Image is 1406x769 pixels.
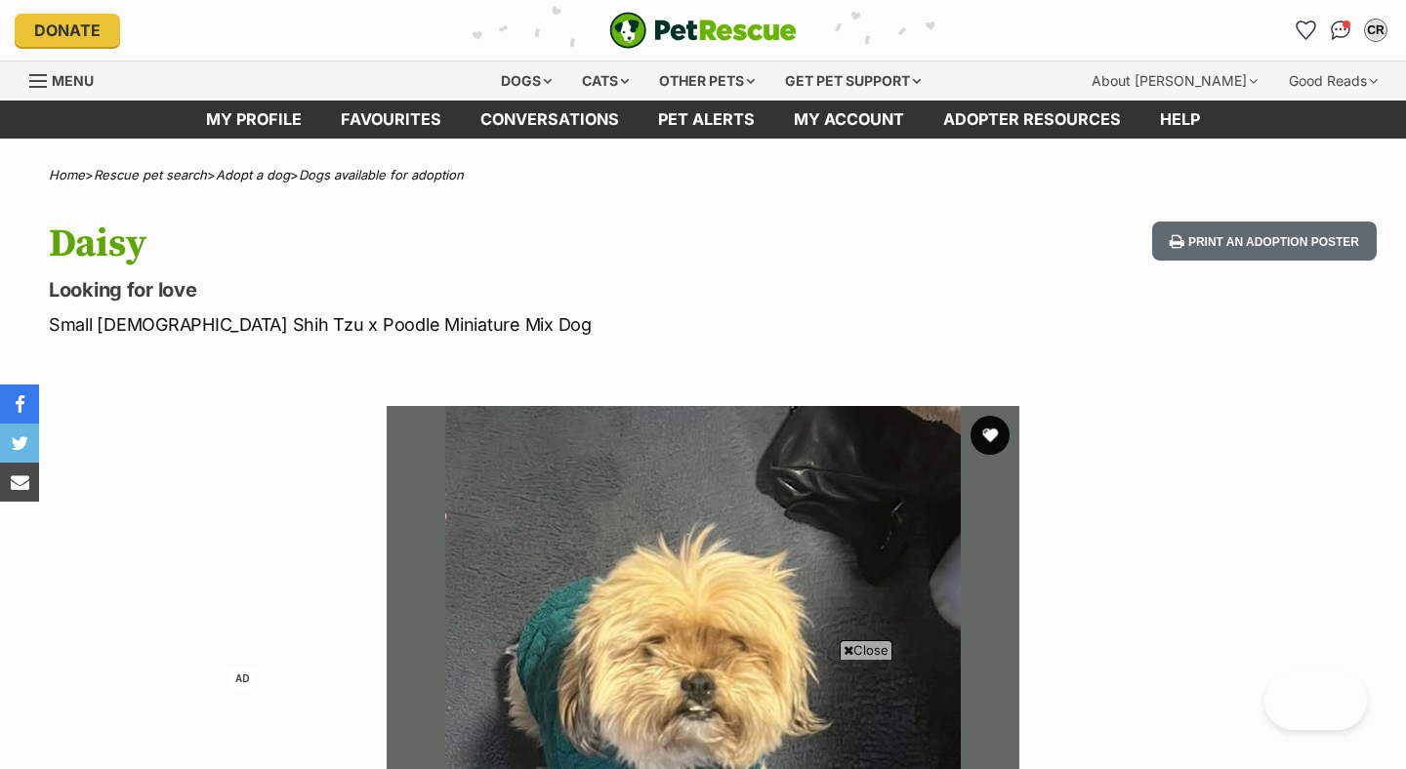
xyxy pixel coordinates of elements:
span: Menu [52,72,94,89]
button: Print an adoption poster [1152,222,1377,262]
button: My account [1360,15,1391,46]
a: Dogs available for adoption [299,167,464,182]
span: Close [840,640,892,660]
div: Cats [568,61,642,101]
img: chat-41dd97257d64d25036548639549fe6c8038ab92f7586957e7f3b1b290dea8141.svg [1331,20,1351,40]
ul: Account quick links [1290,15,1391,46]
div: Get pet support [771,61,934,101]
a: Adopt a dog [216,167,290,182]
h1: Daisy [49,222,857,266]
a: conversations [461,101,639,139]
img: logo-e224e6f780fb5917bec1dbf3a21bbac754714ae5b6737aabdf751b685950b380.svg [609,12,797,49]
a: Menu [29,61,107,97]
a: Favourites [321,101,461,139]
div: Other pets [645,61,768,101]
p: Small [DEMOGRAPHIC_DATA] Shih Tzu x Poodle Miniature Mix Dog [49,311,857,338]
a: Help [1140,101,1220,139]
a: My profile [186,101,321,139]
p: Looking for love [49,276,857,304]
a: Favourites [1290,15,1321,46]
a: My account [774,101,924,139]
iframe: Advertisement [703,758,704,759]
iframe: Help Scout Beacon - Open [1264,671,1367,730]
a: Home [49,167,85,182]
a: Pet alerts [639,101,774,139]
a: Rescue pet search [94,167,207,182]
div: CR [1366,20,1385,40]
a: Conversations [1325,15,1356,46]
div: About [PERSON_NAME] [1078,61,1271,101]
a: PetRescue [609,12,797,49]
div: Good Reads [1275,61,1391,101]
a: Adopter resources [924,101,1140,139]
button: favourite [971,416,1010,455]
div: Dogs [487,61,565,101]
a: Donate [15,14,120,47]
span: AD [229,668,255,690]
